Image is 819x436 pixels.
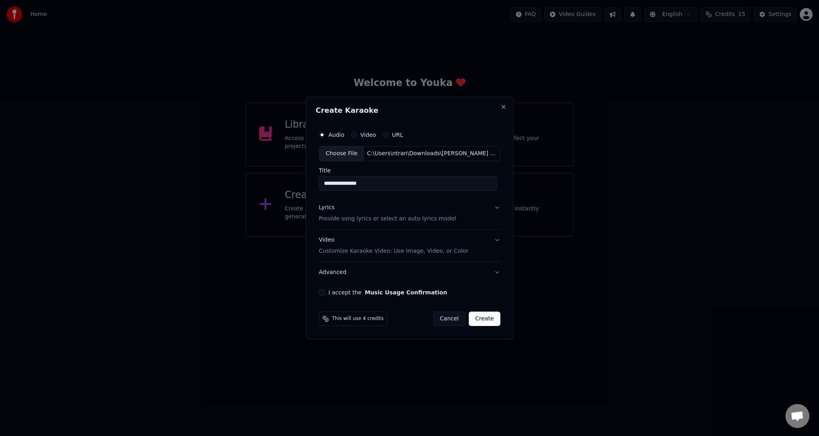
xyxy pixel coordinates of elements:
[469,312,500,326] button: Create
[364,150,500,158] div: C:\Users\ntran\Downloads\[PERSON_NAME] Tứ Đồng.wav
[319,236,468,255] div: Video
[319,168,500,173] label: Title
[319,197,500,229] button: LyricsProvide song lyrics or select an auto lyrics model
[433,312,465,326] button: Cancel
[332,316,384,322] span: This will use 4 credits
[319,204,334,212] div: Lyrics
[319,215,456,223] p: Provide song lyrics or select an auto lyrics model
[360,132,376,138] label: Video
[319,247,468,255] p: Customize Karaoke Video: Use Image, Video, or Color
[316,107,503,114] h2: Create Karaoke
[365,290,447,295] button: I accept the
[328,290,447,295] label: I accept the
[319,262,500,283] button: Advanced
[319,230,500,262] button: VideoCustomize Karaoke Video: Use Image, Video, or Color
[392,132,403,138] label: URL
[328,132,344,138] label: Audio
[319,146,364,161] div: Choose File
